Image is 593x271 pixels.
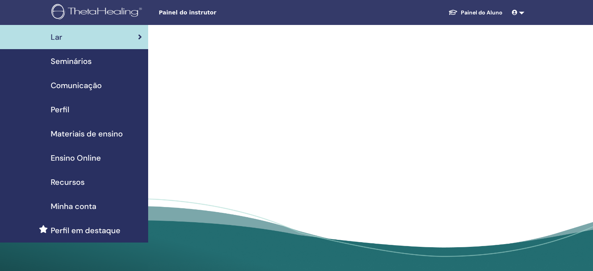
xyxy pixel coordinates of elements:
span: Minha conta [51,200,96,212]
img: logo.png [51,4,145,21]
a: Painel do Aluno [442,5,509,20]
span: Painel do instrutor [159,9,276,17]
span: Comunicação [51,80,102,91]
span: Perfil [51,104,69,115]
span: Ensino Online [51,152,101,164]
span: Perfil em destaque [51,225,120,236]
img: graduation-cap-white.svg [448,9,458,16]
span: Seminários [51,55,92,67]
span: Materiais de ensino [51,128,123,140]
span: Recursos [51,176,85,188]
span: Lar [51,31,62,43]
